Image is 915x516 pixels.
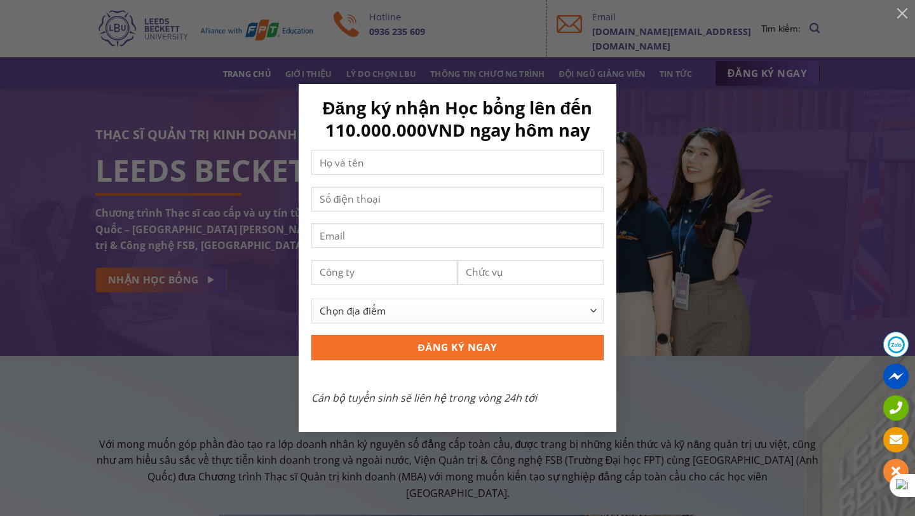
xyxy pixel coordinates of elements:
form: Contact form [311,97,604,407]
input: Chức vụ [457,260,604,285]
input: Email [311,223,604,248]
input: Họ và tên [311,150,604,175]
input: Số điện thoại [311,187,604,212]
em: Cán bộ tuyển sinh sẽ liên hệ trong vòng 24h tới [311,391,537,405]
input: ĐĂNG KÝ NGAY [311,335,604,360]
h1: Đăng ký nhận Học bổng lên đến 110.000.000VND ngay hôm nay [311,97,604,142]
input: Công ty [311,260,457,285]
